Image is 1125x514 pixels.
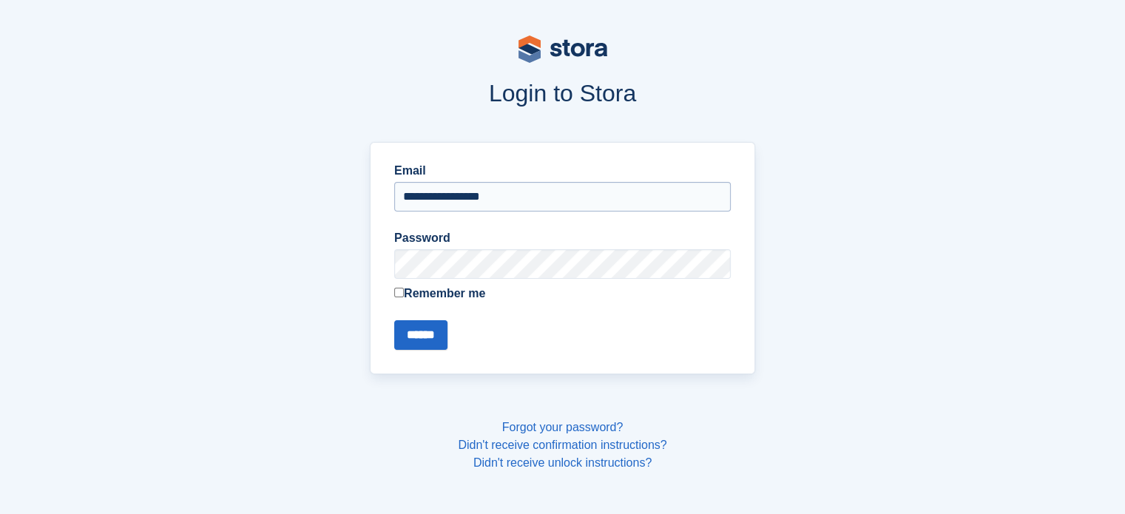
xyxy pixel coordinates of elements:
[473,456,652,469] a: Didn't receive unlock instructions?
[394,162,731,180] label: Email
[394,285,731,302] label: Remember me
[458,439,666,451] a: Didn't receive confirmation instructions?
[394,288,404,297] input: Remember me
[502,421,624,433] a: Forgot your password?
[394,229,731,247] label: Password
[518,35,607,63] img: stora-logo-53a41332b3708ae10de48c4981b4e9114cc0af31d8433b30ea865607fb682f29.svg
[88,80,1038,106] h1: Login to Stora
